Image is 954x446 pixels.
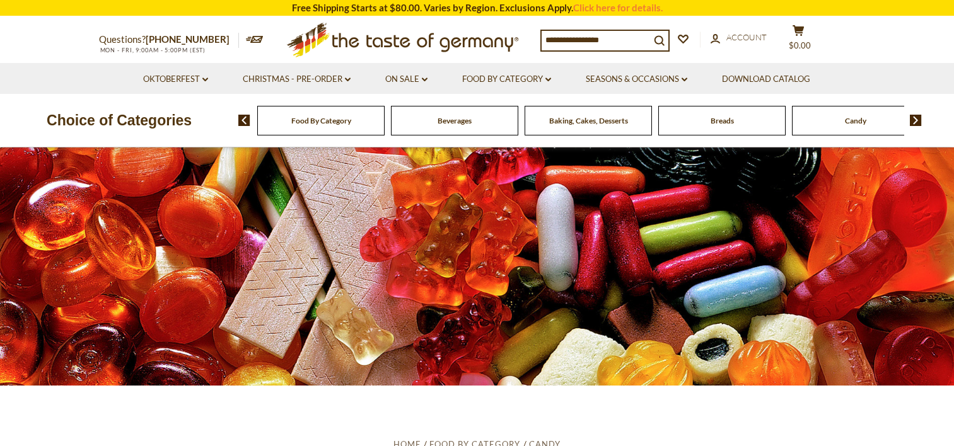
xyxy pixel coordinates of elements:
a: Christmas - PRE-ORDER [243,72,351,86]
a: Oktoberfest [143,72,208,86]
a: On Sale [385,72,428,86]
button: $0.00 [780,25,818,56]
a: Account [711,31,767,45]
p: Questions? [99,31,239,48]
a: Click here for details. [573,2,663,13]
a: Food By Category [462,72,551,86]
a: Breads [711,116,734,125]
img: previous arrow [238,115,250,126]
img: next arrow [910,115,922,126]
a: Download Catalog [722,72,810,86]
a: [PHONE_NUMBER] [146,33,230,45]
a: Food By Category [291,116,351,125]
span: $0.00 [789,40,811,50]
a: Seasons & Occasions [586,72,687,86]
a: Beverages [438,116,472,125]
a: Baking, Cakes, Desserts [549,116,628,125]
span: Account [726,32,767,42]
span: MON - FRI, 9:00AM - 5:00PM (EST) [99,47,206,54]
a: Candy [845,116,866,125]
